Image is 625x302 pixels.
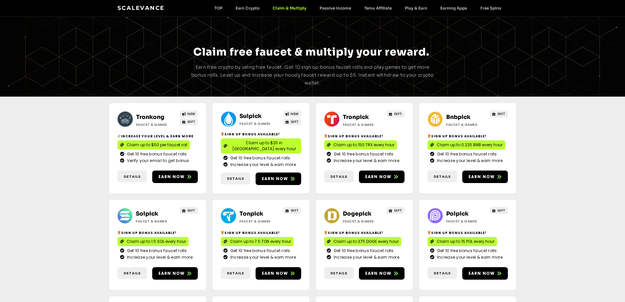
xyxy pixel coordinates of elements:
span: Claim up to $50 per faucet roll [127,142,187,148]
span: Earn now [158,270,185,276]
span: Claim up to 0.225 BNB every hour [437,142,503,148]
span: Get 10 free bonus faucet rolls [229,248,290,254]
span: Get 10 free bonus faucet rolls [229,155,290,161]
h2: Sign Up Bonus Available! [221,230,301,235]
span: Earn now [365,174,392,180]
span: Get 10 free bonus faucet rolls [435,151,497,157]
a: Polpick [446,210,469,217]
a: NEW [180,110,198,117]
a: GIFT [283,207,301,214]
span: Get 10 free bonus faucet rolls [435,248,497,254]
h2: Sign Up Bonus Available! [117,230,198,235]
a: Earn now [359,171,405,183]
span: Details [227,176,244,181]
a: Claim up to 7.5 TON every hour [221,237,294,246]
a: Passive Income [313,6,358,11]
span: Claim up to 150 TRX every hour [333,142,394,148]
span: NEW [291,111,299,116]
span: Details [434,270,451,276]
a: NEW [283,110,301,117]
a: GIFT [180,118,198,125]
h2: Faucet & Games [446,219,487,224]
span: Claim up to 375 DOGE every hour [333,239,399,244]
span: Claim up to $25 in [GEOGRAPHIC_DATA] every hour [230,140,299,152]
span: Increase your level & earn more [435,158,503,164]
span: Verify your email to get bonus [125,158,189,164]
a: Details [324,171,354,183]
a: Earn now [359,267,405,280]
a: Tronkong [136,114,164,121]
span: Increase your level & earn more [332,158,399,164]
a: Earn Crypto [229,6,266,11]
span: GIFT [497,208,506,213]
h2: Faucet & Games [240,121,281,126]
h2: Faucet & Games [343,219,384,224]
a: Claim up to 0.225 BNB every hour [427,140,505,150]
a: Earn now [152,171,198,183]
span: Details [124,270,141,276]
a: Earn now [462,171,508,183]
span: Get 10 free bonus faucet rolls [332,151,394,157]
nav: Menu [208,6,508,11]
span: GIFT [394,208,402,213]
h2: Sign Up Bonus Available! [324,230,405,235]
h2: Sign Up Bonus Available! [427,230,508,235]
a: Details [427,267,457,279]
h2: Sign Up Bonus Available! [221,132,301,137]
a: Claim & Multiply [266,6,313,11]
a: Details [427,171,457,183]
a: Claim up to 375 DOGE every hour [324,237,401,246]
p: Earn free crypto by using free faucet. Get 10 sign up bonus faucet rolls and play games to get mo... [191,63,435,87]
span: Earn now [469,270,495,276]
a: Earning Apps [434,6,474,11]
a: Details [117,171,147,183]
a: GIFT [283,118,301,125]
a: Earn now [462,267,508,280]
img: 🎁 [427,134,431,138]
a: TOP [208,6,229,11]
a: GIFT [386,110,405,117]
img: 🎁 [221,231,224,234]
a: Tronpick [343,114,369,121]
a: Scalevance [117,5,165,11]
span: Earn now [262,176,288,182]
span: Get 10 free bonus faucet rolls [332,248,394,254]
span: Increase your level & earn more [125,254,193,260]
span: Increase your level & earn more [229,254,296,260]
span: GIFT [187,208,196,213]
span: GIFT [187,119,196,124]
span: Earn now [262,270,288,276]
a: Claim up to 1.5 SOL every hour [117,237,189,246]
span: Details [330,270,347,276]
img: 🎁 [324,134,327,138]
a: Solpick [136,210,158,217]
a: Earn now [256,267,301,280]
a: Details [324,267,354,279]
img: 🎁 [427,231,431,234]
span: Increase your level & earn more [435,254,503,260]
a: Dogepick [343,210,371,217]
a: GIFT [490,207,508,214]
span: NEW [187,111,196,116]
a: Details [221,173,250,185]
a: GIFT [386,207,405,214]
span: Details [124,174,141,179]
span: Get 10 free bonus faucet rolls [125,151,187,157]
a: Earn now [152,267,198,280]
span: Get 10 free bonus faucet rolls [125,248,187,254]
span: GIFT [497,111,506,116]
a: Earn now [256,173,301,185]
a: Free Spins [474,6,508,11]
h2: Faucet & Games [240,219,281,224]
a: GIFT [180,207,198,214]
a: Claim up to $50 per faucet roll [117,140,190,150]
a: Claim up to 15 POL every hour [427,237,497,246]
img: 🎁 [221,132,224,136]
span: Details [330,174,347,179]
img: 🎁 [324,231,327,234]
img: 💸 [117,134,121,138]
span: Details [434,174,451,179]
h2: Faucet & Games [446,122,487,127]
span: Increase your level & earn more [332,254,399,260]
span: Earn now [365,270,392,276]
